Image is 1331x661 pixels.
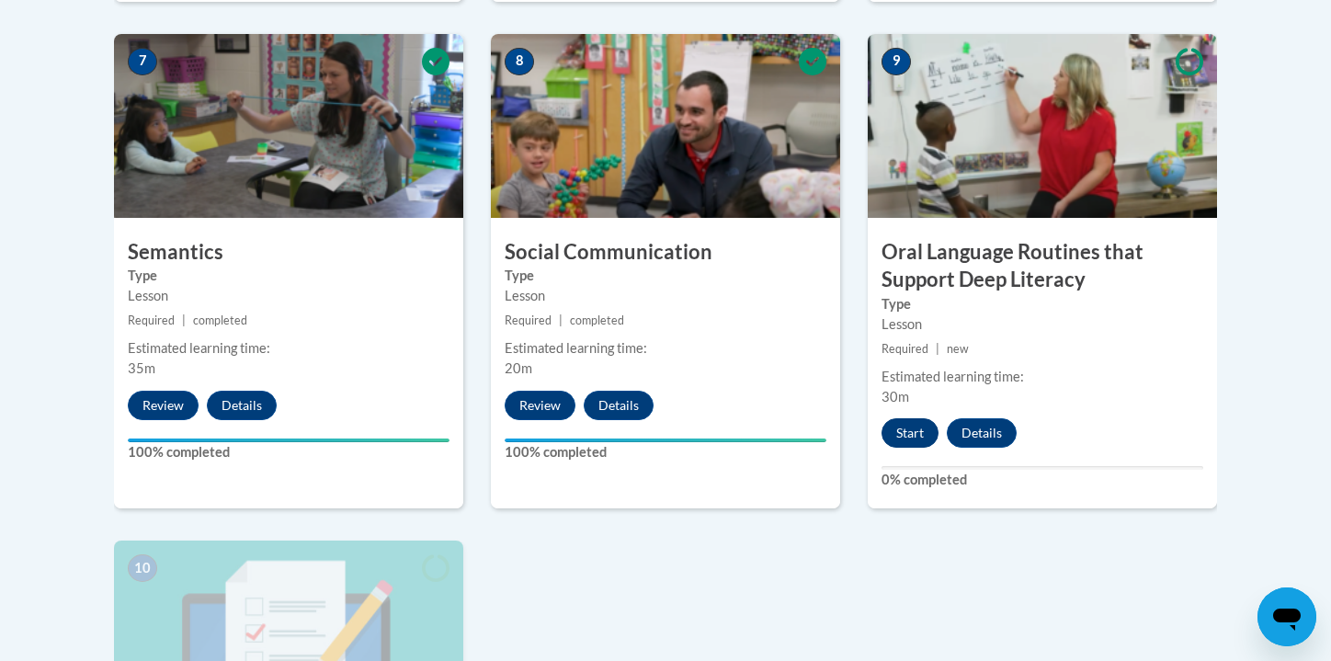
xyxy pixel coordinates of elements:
span: | [559,313,563,327]
div: Estimated learning time: [505,338,826,359]
label: Type [128,266,449,286]
label: 100% completed [505,442,826,462]
span: Required [882,342,928,356]
div: Your progress [505,439,826,442]
div: Your progress [128,439,449,442]
span: | [936,342,939,356]
span: 10 [128,554,157,582]
span: Required [505,313,552,327]
span: 20m [505,360,532,376]
div: Estimated learning time: [128,338,449,359]
span: 7 [128,48,157,75]
button: Details [207,391,277,420]
h3: Social Communication [491,238,840,267]
label: 0% completed [882,470,1203,490]
img: Course Image [491,34,840,218]
div: Lesson [505,286,826,306]
span: | [182,313,186,327]
span: completed [193,313,247,327]
span: 9 [882,48,911,75]
label: 100% completed [128,442,449,462]
img: Course Image [868,34,1217,218]
h3: Semantics [114,238,463,267]
div: Estimated learning time: [882,367,1203,387]
h3: Oral Language Routines that Support Deep Literacy [868,238,1217,295]
span: 35m [128,360,155,376]
div: Lesson [128,286,449,306]
button: Review [505,391,575,420]
button: Details [947,418,1017,448]
button: Review [128,391,199,420]
div: Lesson [882,314,1203,335]
button: Start [882,418,939,448]
span: new [947,342,969,356]
iframe: Button to launch messaging window [1257,587,1316,646]
span: 8 [505,48,534,75]
label: Type [882,294,1203,314]
span: 30m [882,389,909,405]
img: Course Image [114,34,463,218]
button: Details [584,391,654,420]
span: completed [570,313,624,327]
span: Required [128,313,175,327]
label: Type [505,266,826,286]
